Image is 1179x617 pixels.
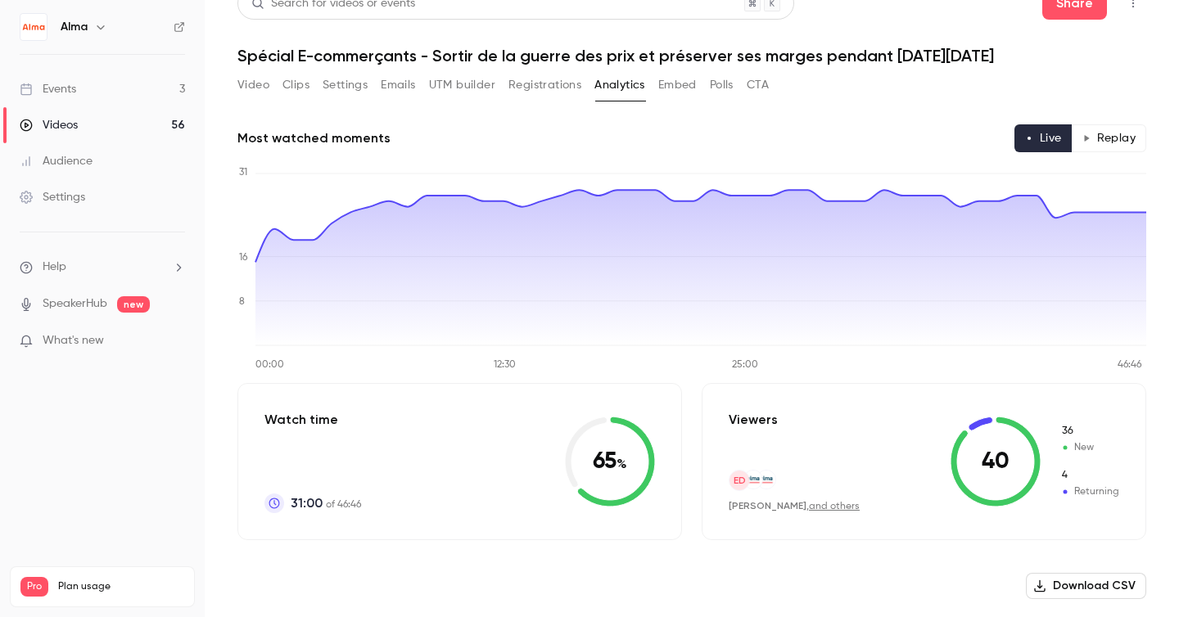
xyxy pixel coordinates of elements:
[239,168,247,178] tspan: 31
[809,502,860,511] a: and others
[1060,440,1119,455] span: New
[43,295,107,313] a: SpeakerHub
[58,580,184,593] span: Plan usage
[20,259,185,276] li: help-dropdown-opener
[744,471,762,489] img: getalma.eu
[117,296,150,313] span: new
[20,189,85,205] div: Settings
[429,72,495,98] button: UTM builder
[20,153,93,169] div: Audience
[237,46,1146,65] h1: Spécial E-commerçants - Sortir de la guerre des prix et préserver ses marges pendant [DATE][DATE]
[1026,573,1146,599] button: Download CSV
[291,493,323,513] span: 31:00
[20,81,76,97] div: Events
[747,72,769,98] button: CTA
[381,72,415,98] button: Emails
[1060,424,1119,439] span: New
[43,259,66,276] span: Help
[1060,484,1119,499] span: Returning
[1060,468,1119,483] span: Returning
[594,72,645,98] button: Analytics
[237,128,391,148] h2: Most watched moments
[729,499,860,513] div: ,
[239,253,248,263] tspan: 16
[1014,124,1073,152] button: Live
[239,297,245,307] tspan: 8
[729,500,806,511] span: [PERSON_NAME]
[508,72,581,98] button: Registrations
[264,410,361,430] p: Watch time
[734,473,746,488] span: ED
[757,471,775,489] img: getalma.eu
[1072,124,1146,152] button: Replay
[20,117,78,133] div: Videos
[658,72,697,98] button: Embed
[323,72,368,98] button: Settings
[20,577,48,597] span: Pro
[291,493,361,513] p: of 46:46
[710,72,734,98] button: Polls
[1118,360,1142,370] tspan: 46:46
[43,332,104,349] span: What's new
[282,72,309,98] button: Clips
[237,72,269,98] button: Video
[20,14,47,40] img: Alma
[732,360,758,370] tspan: 25:00
[255,360,284,370] tspan: 00:00
[61,19,88,35] h6: Alma
[494,360,516,370] tspan: 12:30
[165,334,185,349] iframe: Noticeable Trigger
[729,410,778,430] p: Viewers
